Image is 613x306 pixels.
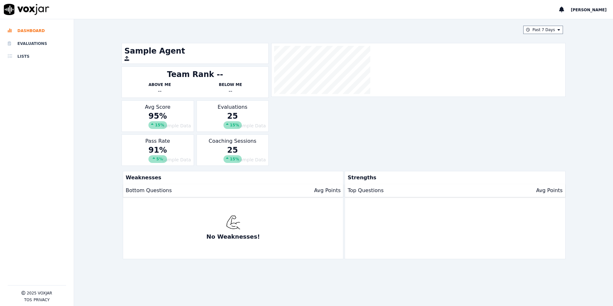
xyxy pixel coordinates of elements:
[197,134,269,166] div: Coaching Sessions
[197,100,269,132] div: Evaluations
[122,134,194,166] div: Pass Rate
[223,111,242,129] div: 25
[536,187,563,194] p: Avg Points
[124,157,191,163] div: Sample Data
[8,50,66,63] a: Lists
[199,157,266,163] div: Sample Data
[199,123,266,129] div: Sample Data
[148,145,167,163] div: 91%
[8,24,66,37] a: Dashboard
[167,69,223,80] div: Team Rank --
[571,6,613,13] button: [PERSON_NAME]
[124,82,195,87] p: Above Me
[126,187,172,194] p: Bottom Questions
[195,87,266,95] div: --
[314,187,341,194] p: Avg Points
[124,87,195,95] div: --
[34,297,50,302] button: Privacy
[148,111,167,129] div: 95%
[148,155,167,163] div: 5%
[223,145,242,163] div: 25
[571,8,607,12] span: [PERSON_NAME]
[8,37,66,50] a: Evaluations
[124,123,191,129] div: Sample Data
[27,291,52,296] p: 2025 Voxjar
[348,187,383,194] p: Top Questions
[226,215,240,230] img: muscle
[24,297,32,302] button: TOS
[124,46,266,56] h1: Sample Agent
[148,121,167,129] div: 15%
[345,171,562,184] p: Strengths
[123,171,340,184] p: Weaknesses
[223,121,242,129] div: 15%
[523,26,563,34] button: Past 7 Days
[122,100,194,132] div: Avg Score
[223,155,242,163] div: 15%
[195,82,266,87] p: Below Me
[4,4,49,15] img: voxjar logo
[206,232,260,241] p: No Weaknesses!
